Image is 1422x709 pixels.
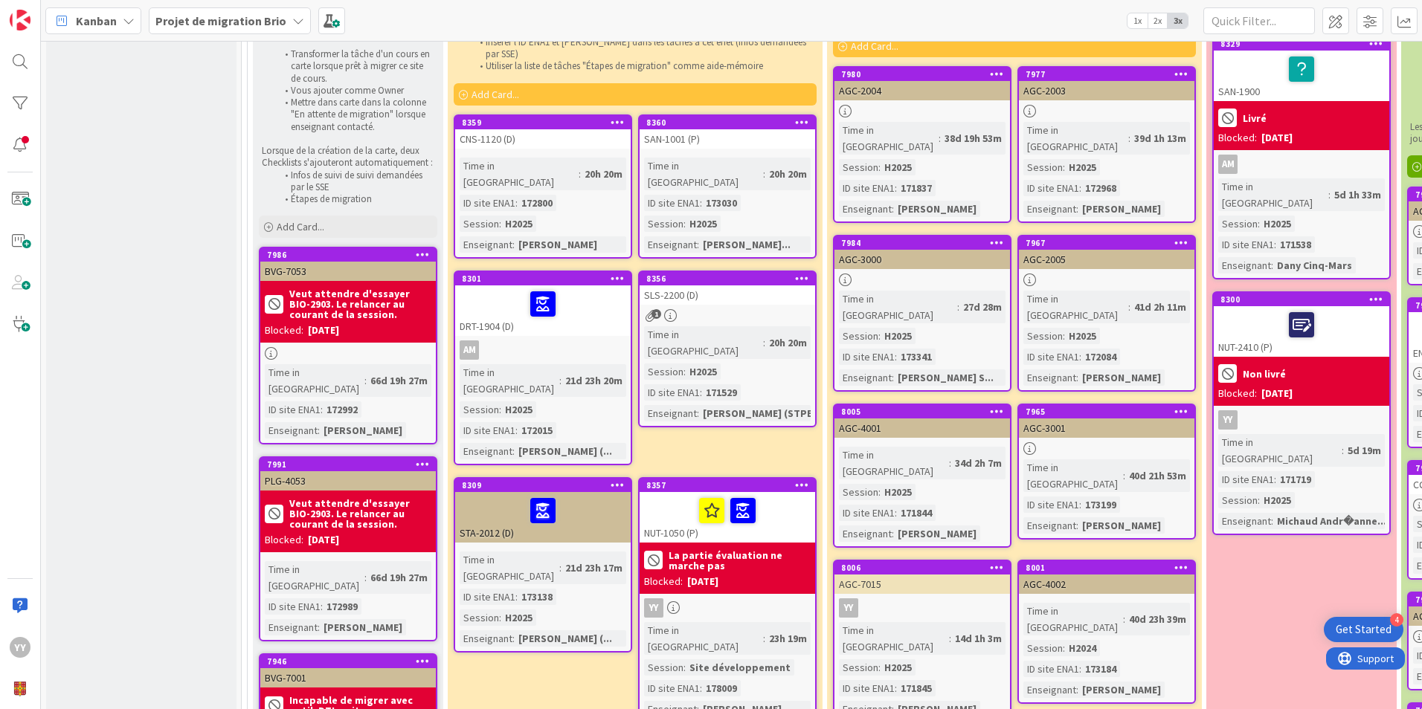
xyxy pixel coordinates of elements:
[579,166,581,182] span: :
[267,459,436,470] div: 7991
[289,498,431,529] b: Veut attendre d'essayer BIO-2903. Le relancer au courant de la session.
[518,422,556,438] div: 172015
[515,443,616,459] div: [PERSON_NAME] (...
[839,328,878,344] div: Session
[1214,37,1389,101] div: 8329SAN-1900
[687,574,718,589] div: [DATE]
[1063,159,1065,175] span: :
[455,272,631,285] div: 8301
[499,216,501,232] span: :
[1023,201,1076,217] div: Enseignant
[1276,236,1315,253] div: 171538
[367,372,431,389] div: 66d 19h 27m
[1214,51,1389,101] div: SAN-1900
[1243,113,1267,123] b: Livré
[460,630,512,647] div: Enseignant
[472,60,814,72] li: Utiliser la liste de tâches "Étapes de migration" comme aide-mémoire
[1023,291,1128,323] div: Time in [GEOGRAPHIC_DATA]
[1079,496,1081,513] span: :
[277,193,435,205] li: Étapes de migration
[839,525,892,542] div: Enseignant
[581,166,626,182] div: 20h 20m
[277,169,435,194] li: Infos de suivi de suivi demandées par le SSE
[841,69,1010,80] div: 7980
[460,236,512,253] div: Enseignant
[1203,7,1315,34] input: Quick Filter...
[699,236,794,253] div: [PERSON_NAME]...
[460,158,579,190] div: Time in [GEOGRAPHIC_DATA]
[512,630,515,647] span: :
[460,589,515,605] div: ID site ENA1
[697,405,699,421] span: :
[1023,603,1123,635] div: Time in [GEOGRAPHIC_DATA]
[765,334,811,351] div: 20h 20m
[455,492,631,543] div: STA-2012 (D)
[472,88,519,101] span: Add Card...
[323,401,361,418] div: 172992
[951,455,1006,471] div: 34d 2h 7m
[1271,257,1273,273] span: :
[321,598,323,615] span: :
[640,479,815,543] div: 8357NUT-1050 (P)
[892,369,894,386] span: :
[881,328,916,344] div: H2025
[1023,349,1079,365] div: ID site ENA1
[460,422,515,438] div: ID site ENA1
[683,216,686,232] span: :
[455,285,631,336] div: DRT-1904 (D)
[515,589,518,605] span: :
[308,532,339,548] div: [DATE]
[260,458,436,471] div: 7991
[1019,68,1194,100] div: 7977AGC-2003
[1026,407,1194,417] div: 7965
[1218,236,1274,253] div: ID site ENA1
[895,180,897,196] span: :
[562,372,626,389] div: 21d 23h 20m
[700,195,702,211] span: :
[1078,369,1165,386] div: [PERSON_NAME]
[834,68,1010,81] div: 7980
[462,273,631,284] div: 8301
[499,609,501,626] span: :
[1019,561,1194,594] div: 8001AGC-4002
[1023,328,1063,344] div: Session
[364,372,367,389] span: :
[1273,513,1390,529] div: Michaud Andr�anne...
[1168,13,1188,28] span: 3x
[697,236,699,253] span: :
[640,598,815,618] div: YY
[644,236,697,253] div: Enseignant
[878,328,881,344] span: :
[644,158,763,190] div: Time in [GEOGRAPHIC_DATA]
[1026,563,1194,573] div: 8001
[460,443,512,459] div: Enseignant
[512,443,515,459] span: :
[1271,513,1273,529] span: :
[460,364,559,397] div: Time in [GEOGRAPHIC_DATA]
[265,401,321,418] div: ID site ENA1
[646,480,815,491] div: 8357
[834,418,1010,438] div: AGC-4001
[699,405,826,421] div: [PERSON_NAME] (STPEP)
[834,236,1010,250] div: 7984
[1274,471,1276,488] span: :
[1128,299,1130,315] span: :
[1019,81,1194,100] div: AGC-2003
[763,334,765,351] span: :
[455,116,631,129] div: 8359
[1081,349,1120,365] div: 172084
[897,180,936,196] div: 171837
[260,458,436,491] div: 7991PLG-4053
[1019,574,1194,594] div: AGC-4002
[892,525,894,542] span: :
[1260,492,1295,508] div: H2025
[512,236,515,253] span: :
[763,166,765,182] span: :
[640,116,815,149] div: 8360SAN-1001 (P)
[839,159,878,175] div: Session
[260,248,436,281] div: 7986BVG-7053
[518,195,556,211] div: 172800
[640,272,815,285] div: 8356
[1079,180,1081,196] span: :
[702,384,741,401] div: 171529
